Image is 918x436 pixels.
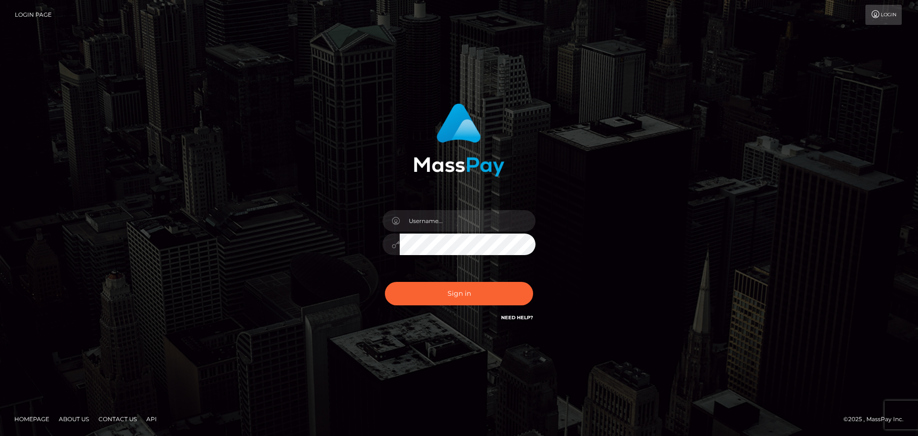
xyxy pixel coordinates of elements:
button: Sign in [385,282,533,305]
a: API [142,412,161,426]
a: Login [865,5,902,25]
input: Username... [400,210,535,232]
a: Contact Us [95,412,141,426]
a: About Us [55,412,93,426]
a: Need Help? [501,314,533,321]
img: MassPay Login [414,103,504,177]
div: © 2025 , MassPay Inc. [843,414,911,425]
a: Homepage [11,412,53,426]
a: Login Page [15,5,52,25]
